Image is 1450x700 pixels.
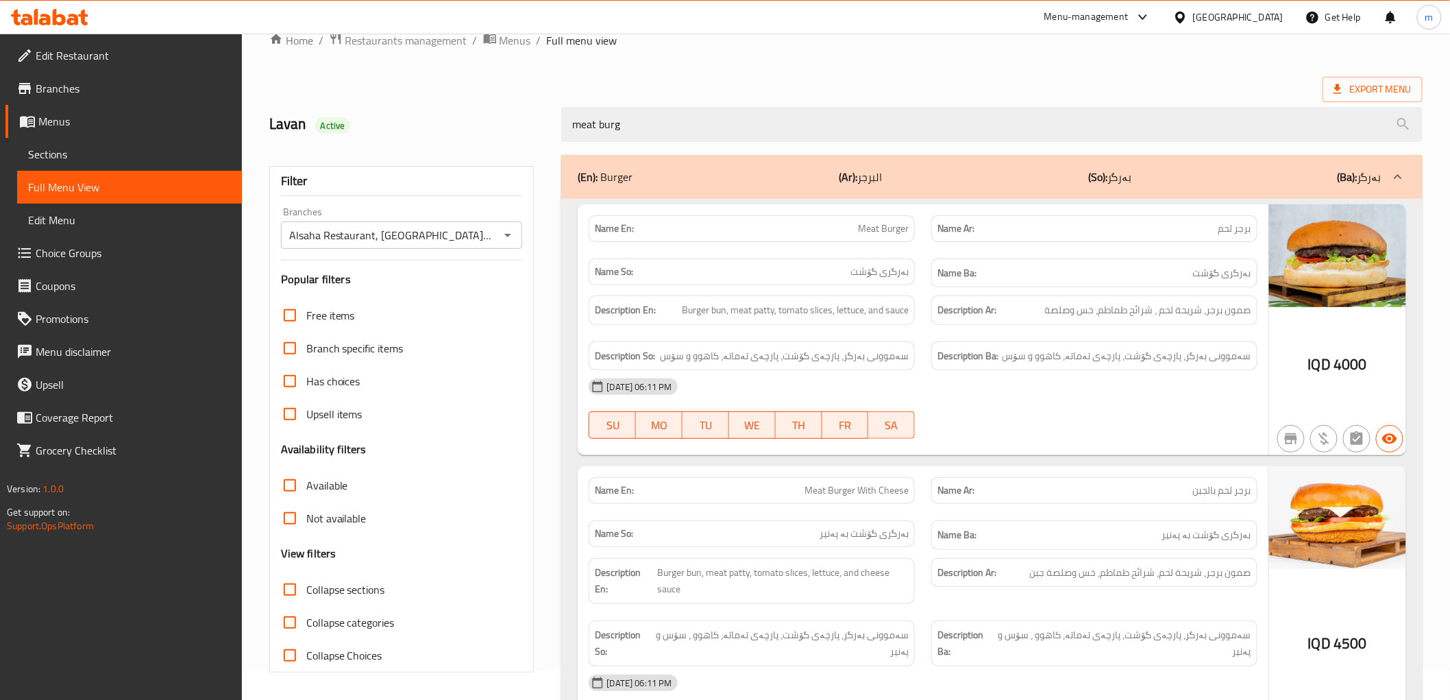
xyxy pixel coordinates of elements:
[1193,265,1251,282] span: بەرگری گۆشت
[688,415,724,435] span: TU
[281,167,523,196] div: Filter
[561,155,1422,199] div: (En): Burger(Ar):البرجر(So):بەرگر(Ba):بەرگر
[36,80,231,97] span: Branches
[42,480,64,498] span: 1.0.0
[1088,167,1107,187] b: (So):
[874,415,909,435] span: SA
[5,72,242,105] a: Branches
[473,32,478,49] li: /
[306,510,367,527] span: Not available
[1338,167,1357,187] b: (Ba):
[5,302,242,335] a: Promotions
[269,32,313,49] a: Home
[595,265,633,279] strong: Name So:
[1310,425,1338,452] button: Purchased item
[319,32,323,49] li: /
[36,47,231,64] span: Edit Restaurant
[839,167,857,187] b: (Ar):
[636,411,683,439] button: MO
[561,107,1422,142] input: search
[315,117,351,134] div: Active
[937,627,994,660] strong: Description Ba:
[1003,348,1251,365] span: سەموونی بەرگر، پارچەی گۆشت، پارچەی تەماتە، کاهوو و سۆس
[1218,221,1251,236] span: برجر لحم
[729,411,776,439] button: WE
[641,415,677,435] span: MO
[5,39,242,72] a: Edit Restaurant
[682,302,909,319] span: Burger bun, meat patty, tomato slices, lettuce, and sauce
[578,169,632,185] p: Burger
[1045,302,1251,319] span: صمون برجر، شريحة لحم ، شرائح طماطم، خس وصلصة
[660,348,909,365] span: سەموونی بەرگر، پارچەی گۆشت، پارچەی تەماتە، کاهوو و سۆس
[5,237,242,269] a: Choice Groups
[1044,9,1129,25] div: Menu-management
[1308,351,1331,378] span: IQD
[1343,425,1371,452] button: Not has choices
[306,373,360,389] span: Has choices
[5,335,242,368] a: Menu disclaimer
[657,564,909,598] span: Burger bun, meat patty, tomato slices, lettuce, and cheese sauce
[500,32,531,49] span: Menus
[269,114,545,134] h2: Lavan
[937,483,974,498] strong: Name Ar:
[329,32,467,49] a: Restaurants management
[28,212,231,228] span: Edit Menu
[269,32,1423,49] nav: breadcrumb
[578,167,598,187] b: (En):
[828,415,863,435] span: FR
[858,221,909,236] span: Meat Burger
[36,376,231,393] span: Upsell
[483,32,531,49] a: Menus
[1334,630,1367,657] span: 4500
[1269,466,1406,569] img: %D8%A8%D8%B1%D9%83%D8%B1_%D9%84%D8%AD%D9%85_%D8%A8%D8%A7%D9%84%D8%AC%D8%A8%D9%86%D8%A963890619851...
[781,415,817,435] span: TH
[997,627,1251,660] span: سەموونی بەرگر، پارچەی گۆشت، پارچەی تەماتە، کاهوو ، سۆس و پەنیر
[7,480,40,498] span: Version:
[315,119,351,132] span: Active
[1308,630,1331,657] span: IQD
[868,411,915,439] button: SA
[537,32,541,49] li: /
[1334,81,1412,98] span: Export Menu
[36,409,231,426] span: Coverage Report
[1425,10,1434,25] span: m
[1162,527,1251,544] span: بەرگری گۆشت بە پەنیر
[1323,77,1423,102] span: Export Menu
[17,138,242,171] a: Sections
[1277,425,1305,452] button: Not branch specific item
[822,411,869,439] button: FR
[306,307,355,324] span: Free items
[306,340,404,357] span: Branch specific items
[7,517,94,535] a: Support.OpsPlatform
[820,527,909,541] span: بەرگری گۆشت بە پەنیر
[1193,483,1251,498] span: برجر لحم بالجبن
[595,527,633,541] strong: Name So:
[937,348,998,365] strong: Description Ba:
[306,477,348,494] span: Available
[281,546,336,562] h3: View filters
[937,564,996,581] strong: Description Ar:
[306,581,385,598] span: Collapse sections
[595,221,634,236] strong: Name En:
[1088,169,1131,185] p: بەرگر
[1030,564,1251,581] span: صمون برجر، شريحة لحم، شرائح طماطم، خس وصلصة جبن
[595,302,656,319] strong: Description En:
[5,105,242,138] a: Menus
[601,677,677,690] span: [DATE] 06:11 PM
[28,146,231,162] span: Sections
[498,226,517,245] button: Open
[1338,169,1381,185] p: بەرگر
[683,411,729,439] button: TU
[306,614,395,631] span: Collapse categories
[5,434,242,467] a: Grocery Checklist
[595,348,655,365] strong: Description So:
[5,269,242,302] a: Coupons
[17,204,242,237] a: Edit Menu
[735,415,770,435] span: WE
[1193,10,1283,25] div: [GEOGRAPHIC_DATA]
[306,647,382,664] span: Collapse Choices
[804,483,909,498] span: Meat Burger With Cheese
[595,483,634,498] strong: Name En:
[937,527,976,544] strong: Name Ba:
[601,381,677,394] span: [DATE] 06:11 PM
